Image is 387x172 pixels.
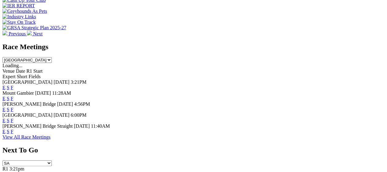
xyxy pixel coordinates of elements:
a: F [11,96,13,101]
span: [DATE] [74,123,90,129]
span: [DATE] [35,90,51,96]
a: F [11,118,13,123]
a: E [2,85,6,90]
span: Fields [28,74,40,79]
span: Next [33,31,43,36]
span: Previous [9,31,26,36]
span: Venue [2,68,15,74]
span: [PERSON_NAME] Bridge [2,101,56,107]
span: 3:21PM [71,79,87,85]
span: 6:00PM [71,112,87,118]
a: S [7,107,9,112]
img: GRSA Strategic Plan 2025-27 [2,25,66,31]
a: E [2,96,6,101]
a: S [7,85,9,90]
span: Short [17,74,28,79]
span: [DATE] [54,79,70,85]
h2: Race Meetings [2,43,385,51]
a: F [11,85,13,90]
span: 11:40AM [91,123,110,129]
span: [GEOGRAPHIC_DATA] [2,79,52,85]
a: F [11,129,13,134]
h2: Next To Go [2,146,385,154]
img: Stay On Track [2,20,36,25]
span: Loading... [2,63,22,68]
span: 11:28AM [52,90,71,96]
a: E [2,118,6,123]
a: S [7,118,9,123]
span: [PERSON_NAME] Bridge Straight [2,123,73,129]
img: chevron-left-pager-white.svg [2,31,7,35]
img: chevron-right-pager-white.svg [27,31,32,35]
span: Mount Gambier [2,90,34,96]
span: [DATE] [54,112,70,118]
img: Greyhounds As Pets [2,9,47,14]
span: Expert [2,74,16,79]
span: [DATE] [57,101,73,107]
a: E [2,107,6,112]
a: S [7,129,9,134]
span: R1 [2,166,8,171]
a: F [11,107,13,112]
span: 3:21pm [9,166,25,171]
a: View All Race Meetings [2,134,51,140]
span: R1 Start [26,68,43,74]
img: IER REPORT [2,3,35,9]
span: 4:56PM [74,101,90,107]
span: [GEOGRAPHIC_DATA] [2,112,52,118]
a: S [7,96,9,101]
a: Next [27,31,43,36]
a: E [2,129,6,134]
img: Industry Links [2,14,36,20]
a: Previous [2,31,27,36]
span: Date [16,68,25,74]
